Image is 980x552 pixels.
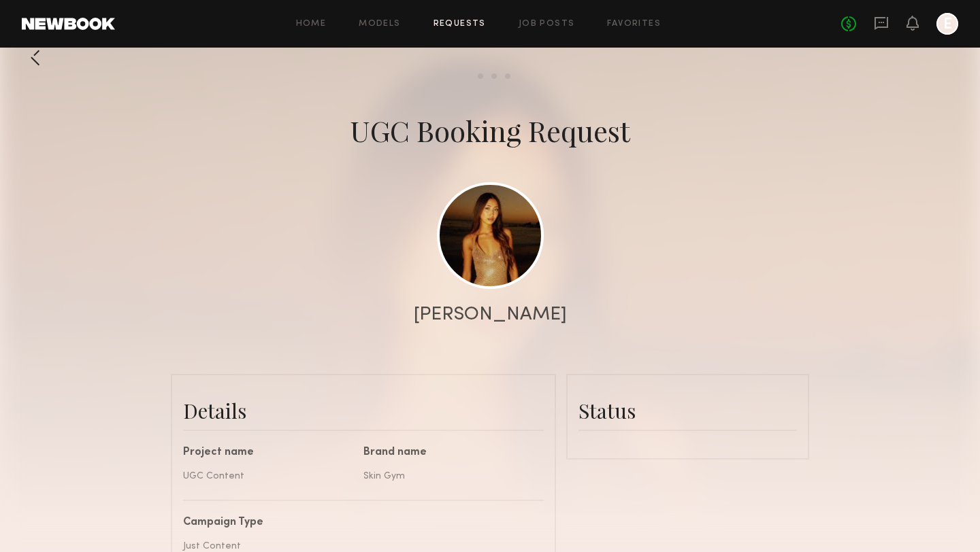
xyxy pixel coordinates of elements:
[434,20,486,29] a: Requests
[183,469,353,483] div: UGC Content
[578,397,797,424] div: Status
[183,397,544,424] div: Details
[519,20,575,29] a: Job Posts
[414,305,567,324] div: [PERSON_NAME]
[936,13,958,35] a: E
[183,447,353,458] div: Project name
[363,469,534,483] div: Skin Gym
[296,20,327,29] a: Home
[183,517,534,528] div: Campaign Type
[359,20,400,29] a: Models
[363,447,534,458] div: Brand name
[350,111,630,150] div: UGC Booking Request
[607,20,661,29] a: Favorites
